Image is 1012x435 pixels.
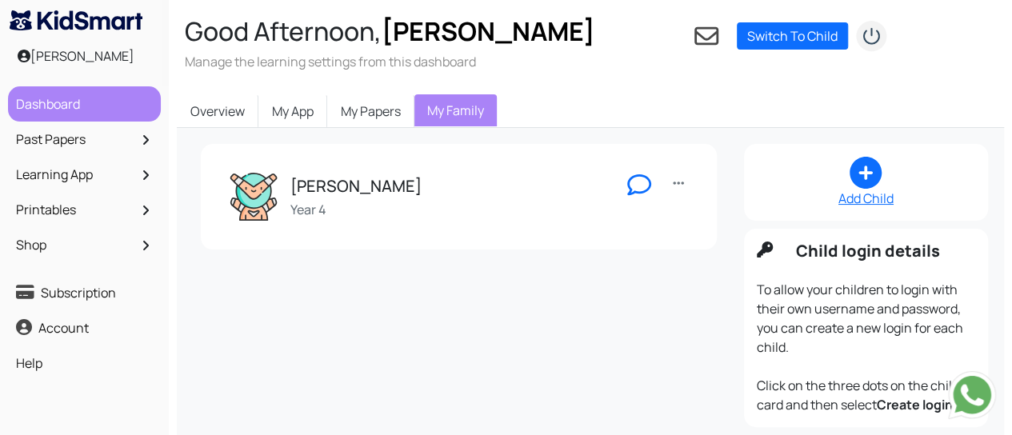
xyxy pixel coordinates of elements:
[10,10,142,30] img: KidSmart logo
[12,90,157,118] a: Dashboard
[12,126,157,153] a: Past Papers
[12,314,157,341] a: Account
[230,173,278,221] img: Sammy
[744,144,988,221] a: Add Child
[948,371,996,419] img: Send whatsapp message to +442080035976
[290,202,422,217] h6: Year 4
[757,189,975,208] div: Add Child
[258,94,327,128] a: My App
[382,14,595,49] span: [PERSON_NAME]
[12,279,157,306] a: Subscription
[290,177,422,196] h5: [PERSON_NAME]
[12,196,157,223] a: Printables
[177,94,258,128] a: Overview
[855,20,887,52] img: logout2.png
[877,396,953,413] b: Create login
[737,22,848,50] a: Switch To Child
[185,53,595,70] h3: Manage the learning settings from this dashboard
[12,231,157,258] a: Shop
[796,241,975,261] h5: Child login details
[757,280,975,414] div: To allow your children to login with their own username and password, you can create a new login ...
[185,16,595,46] h2: Good Afternoon,
[414,94,497,126] a: My Family
[12,161,157,188] a: Learning App
[12,349,157,377] a: Help
[327,94,414,128] a: My Papers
